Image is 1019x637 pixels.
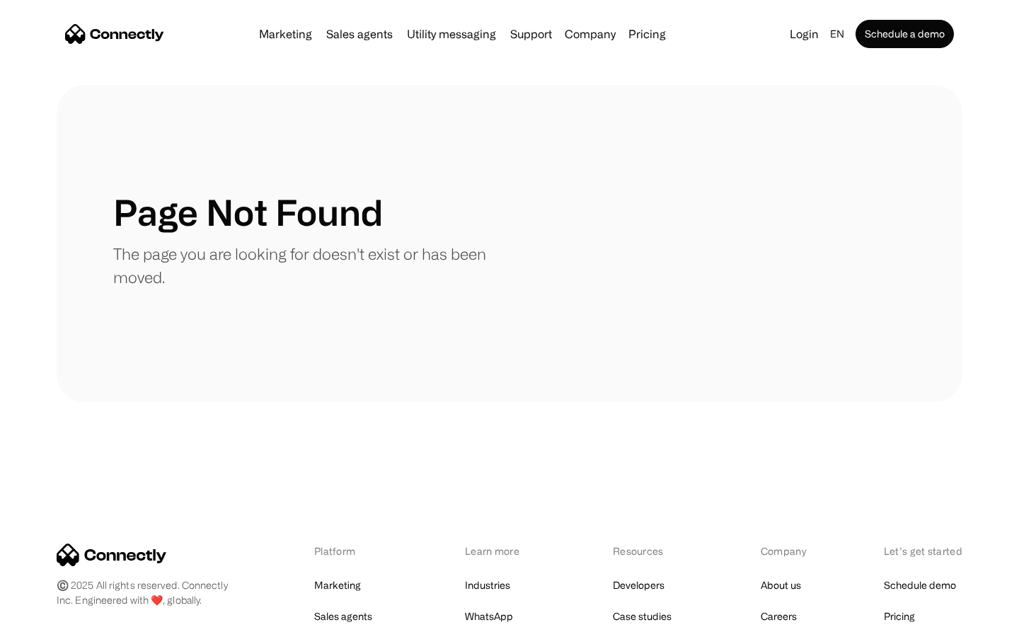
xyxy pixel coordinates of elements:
[884,544,962,558] div: Let’s get started
[505,28,558,40] a: Support
[113,242,509,289] p: The page you are looking for doesn't exist or has been moved.
[761,575,801,595] a: About us
[401,28,502,40] a: Utility messaging
[113,191,383,234] h1: Page Not Found
[565,24,616,44] div: Company
[14,611,85,632] aside: Language selected: English
[761,607,797,626] a: Careers
[314,607,372,626] a: Sales agents
[884,607,915,626] a: Pricing
[314,575,361,595] a: Marketing
[28,612,85,632] ul: Language list
[465,575,510,595] a: Industries
[784,24,824,44] a: Login
[465,544,539,558] div: Learn more
[253,28,318,40] a: Marketing
[761,544,810,558] div: Company
[465,607,513,626] a: WhatsApp
[321,28,398,40] a: Sales agents
[613,575,664,595] a: Developers
[830,24,844,44] div: en
[613,544,687,558] div: Resources
[623,28,672,40] a: Pricing
[856,20,954,48] a: Schedule a demo
[314,544,391,558] div: Platform
[884,575,956,595] a: Schedule demo
[613,607,672,626] a: Case studies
